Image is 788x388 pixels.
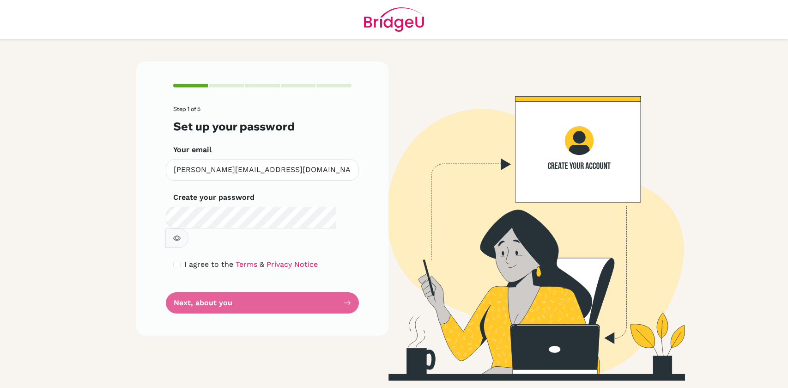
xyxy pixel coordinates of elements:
[267,260,318,269] a: Privacy Notice
[173,105,200,112] span: Step 1 of 5
[173,120,352,133] h3: Set up your password
[184,260,233,269] span: I agree to the
[166,159,359,181] input: Insert your email*
[173,192,255,203] label: Create your password
[173,144,212,155] label: Your email
[260,260,264,269] span: &
[236,260,257,269] a: Terms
